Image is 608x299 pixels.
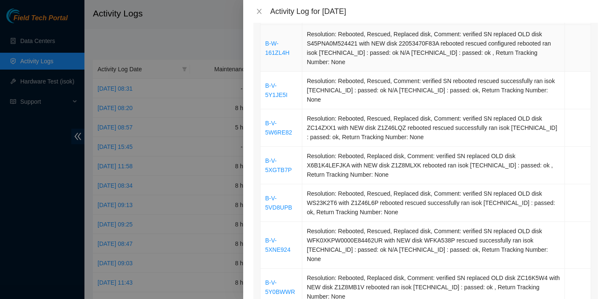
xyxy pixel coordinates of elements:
a: B-V-5Y1JE5I [265,82,288,98]
span: close [256,8,263,15]
div: Activity Log for [DATE] [270,7,598,16]
a: B-W-161ZL4H [265,40,290,56]
a: B-V-5Y0BWWR [265,279,295,295]
a: B-V-5VD8UPB [265,195,292,211]
a: B-V-5XGTB7P [265,157,292,173]
td: Resolution: Rebooted, Rescued, Replaced disk, Comment: verified SN replaced OLD disk WS23K2T6 wit... [302,184,565,222]
td: Resolution: Rebooted, Rescued, Comment: verified SN rebooted rescued successfully ran isok [TECHN... [302,72,565,109]
button: Close [253,8,265,16]
td: Resolution: Rebooted, Replaced disk, Comment: verified SN replaced OLD disk X6B1K4LEFJKA with NEW... [302,147,565,184]
a: B-V-5W6RE82 [265,120,292,136]
td: Resolution: Rebooted, Rescued, Replaced disk, Comment: verified SN replaced OLD disk S45PNA0M5244... [302,25,565,72]
a: B-V-5XNE924 [265,237,290,253]
td: Resolution: Rebooted, Rescued, Replaced disk, Comment: verified SN replaced OLD disk ZC14ZXX1 wit... [302,109,565,147]
td: Resolution: Rebooted, Rescued, Replaced disk, Comment: verified SN replaced OLD disk WFK0XKPW0000... [302,222,565,269]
